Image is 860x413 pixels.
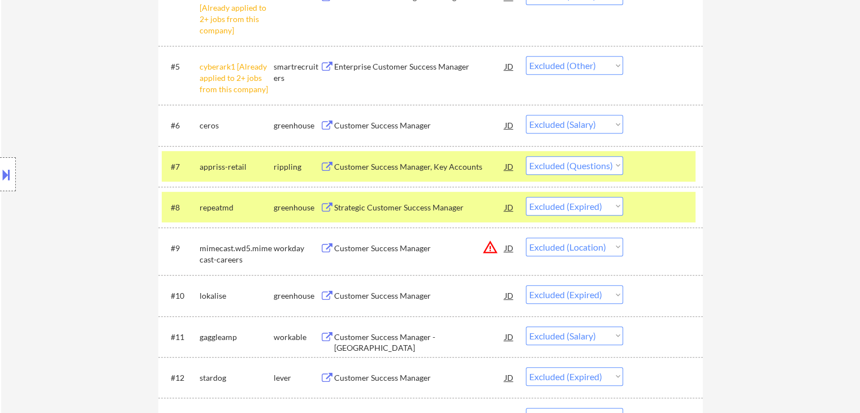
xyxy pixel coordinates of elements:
[334,61,505,72] div: Enterprise Customer Success Manager
[482,239,498,255] button: warning_amber
[171,290,191,302] div: #10
[274,161,320,173] div: rippling
[171,332,191,343] div: #11
[200,161,274,173] div: appriss-retail
[274,202,320,213] div: greenhouse
[504,367,515,388] div: JD
[504,115,515,135] div: JD
[504,238,515,258] div: JD
[200,372,274,384] div: stardog
[274,61,320,83] div: smartrecruiters
[171,61,191,72] div: #5
[171,372,191,384] div: #12
[200,332,274,343] div: gaggleamp
[274,120,320,131] div: greenhouse
[504,285,515,306] div: JD
[200,243,274,265] div: mimecast.wd5.mimecast-careers
[334,161,505,173] div: Customer Success Manager, Key Accounts
[504,326,515,347] div: JD
[274,290,320,302] div: greenhouse
[200,120,274,131] div: ceros
[334,120,505,131] div: Customer Success Manager
[274,243,320,254] div: workday
[504,156,515,177] div: JD
[504,56,515,76] div: JD
[274,332,320,343] div: workable
[274,372,320,384] div: lever
[200,290,274,302] div: lokalise
[200,61,274,94] div: cyberark1 [Already applied to 2+ jobs from this company]
[334,332,505,354] div: Customer Success Manager - [GEOGRAPHIC_DATA]
[334,372,505,384] div: Customer Success Manager
[334,202,505,213] div: Strategic Customer Success Manager
[504,197,515,217] div: JD
[334,243,505,254] div: Customer Success Manager
[334,290,505,302] div: Customer Success Manager
[200,202,274,213] div: repeatmd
